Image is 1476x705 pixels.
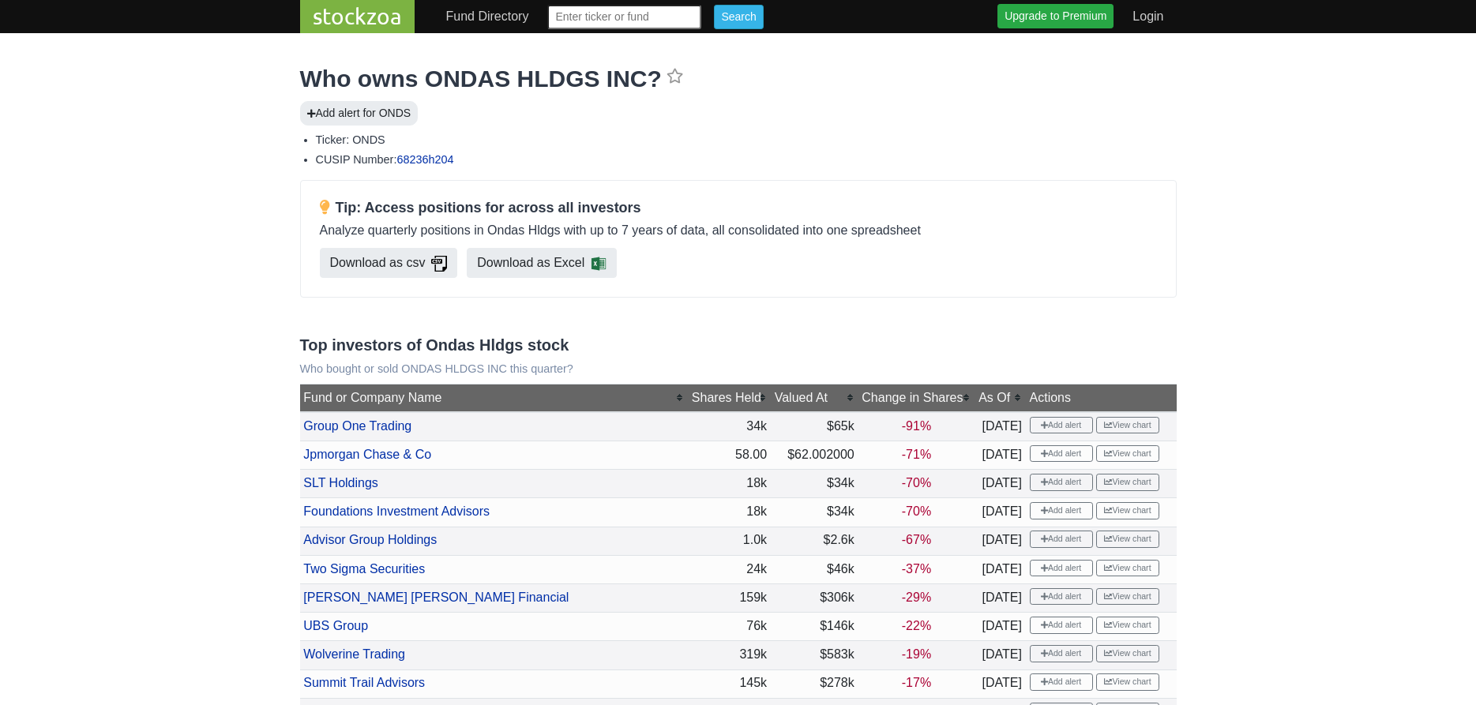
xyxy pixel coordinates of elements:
td: $65k [771,412,858,441]
td: $2.6k [771,527,858,555]
div: Valued At [775,388,854,407]
td: 34k [688,412,771,441]
a: UBS Group [303,619,368,632]
td: [DATE] [975,441,1025,469]
a: View chart [1096,617,1159,634]
div: Change in Shares [862,388,971,407]
span: -17% [902,676,931,689]
a: Summit Trail Advisors [303,676,425,689]
span: -71% [902,448,931,461]
a: Jpmorgan Chase & Co [303,448,431,461]
button: Add alert [1030,645,1093,662]
div: As Of [978,388,1022,407]
th: Fund or Company Name: No sort applied, activate to apply an ascending sort [300,384,689,412]
td: 145k [688,669,771,698]
th: Change in Shares: Ascending sort applied, activate to apply a descending sort [858,384,975,412]
a: Download as Excel [467,248,617,278]
a: 68236h204 [396,153,453,166]
td: 1.0k [688,527,771,555]
button: Add alert [1030,588,1093,606]
span: -19% [902,647,931,661]
a: Advisor Group Holdings [303,533,437,546]
img: Download consolidated filings csv [431,256,446,272]
th: Actions: No sort applied, sorting is disabled [1026,384,1177,412]
div: Actions [1030,388,1173,407]
a: [PERSON_NAME] [PERSON_NAME] Financial [303,591,569,604]
a: Fund Directory [440,1,535,32]
button: Add alert [1030,417,1093,434]
span: -70% [902,476,931,489]
button: Add alert [1030,673,1093,691]
td: [DATE] [975,527,1025,555]
a: View chart [1096,560,1159,577]
li: CUSIP Number: [316,152,1177,167]
a: View chart [1096,588,1159,606]
td: 159k [688,584,771,613]
td: $34k [771,470,858,498]
h3: Top investors of Ondas Hldgs stock [300,336,1177,354]
a: Foundations Investment Advisors [303,504,490,518]
a: View chart [1096,502,1159,519]
td: [DATE] [975,555,1025,583]
a: Two Sigma Securities [303,562,425,576]
button: Add alert [1030,560,1093,577]
span: -37% [902,562,931,576]
a: View chart [1096,417,1159,434]
td: [DATE] [975,412,1025,441]
a: Wolverine Trading [303,647,405,661]
td: [DATE] [975,498,1025,527]
a: View chart [1096,645,1159,662]
button: Add alert [1030,617,1093,634]
a: View chart [1096,673,1159,691]
input: Search [714,5,763,29]
a: Group One Trading [303,419,411,433]
li: Ticker: ONDS [316,132,1177,148]
td: $62.002000 [771,441,858,469]
p: Analyze quarterly positions in Ondas Hldgs with up to 7 years of data, all consolidated into one ... [320,221,1157,240]
td: [DATE] [975,584,1025,613]
td: 76k [688,613,771,641]
td: [DATE] [975,613,1025,641]
td: 24k [688,555,771,583]
button: Add alert [1030,502,1093,519]
button: Add alert [1030,474,1093,491]
h4: Tip: Access positions for across all investors [320,200,1157,217]
span: -70% [902,504,931,518]
th: As Of: No sort applied, activate to apply an ascending sort [975,384,1025,412]
img: Download consolidated filings xlsx [591,256,607,272]
button: Add alert [1030,531,1093,548]
input: Enter ticker or fund [547,5,701,29]
td: $278k [771,669,858,698]
th: Shares Held: No sort applied, activate to apply an ascending sort [688,384,771,412]
td: $34k [771,498,858,527]
td: 319k [688,641,771,669]
td: [DATE] [975,669,1025,698]
td: 18k [688,470,771,498]
p: Who bought or sold ONDAS HLDGS INC this quarter? [300,362,1177,376]
td: 58.00 [688,441,771,469]
span: -22% [902,619,931,632]
td: $146k [771,613,858,641]
a: SLT Holdings [303,476,378,489]
td: 18k [688,498,771,527]
a: View chart [1096,474,1159,491]
th: Valued At: No sort applied, activate to apply an ascending sort [771,384,858,412]
span: -91% [902,419,931,433]
div: Shares Held [692,388,767,407]
td: $46k [771,555,858,583]
span: -67% [902,533,931,546]
a: Upgrade to Premium [997,4,1114,28]
td: [DATE] [975,641,1025,669]
td: $306k [771,584,858,613]
a: View chart [1096,445,1159,463]
button: Add alert for ONDS [300,101,419,126]
td: [DATE] [975,470,1025,498]
div: Fund or Company Name [303,388,684,407]
a: Download as csv [320,248,457,278]
button: Add alert [1030,445,1093,463]
a: View chart [1096,531,1159,548]
span: -29% [902,591,931,604]
a: Login [1126,1,1170,32]
h1: Who owns ONDAS HLDGS INC? [300,65,1177,93]
td: $583k [771,641,858,669]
